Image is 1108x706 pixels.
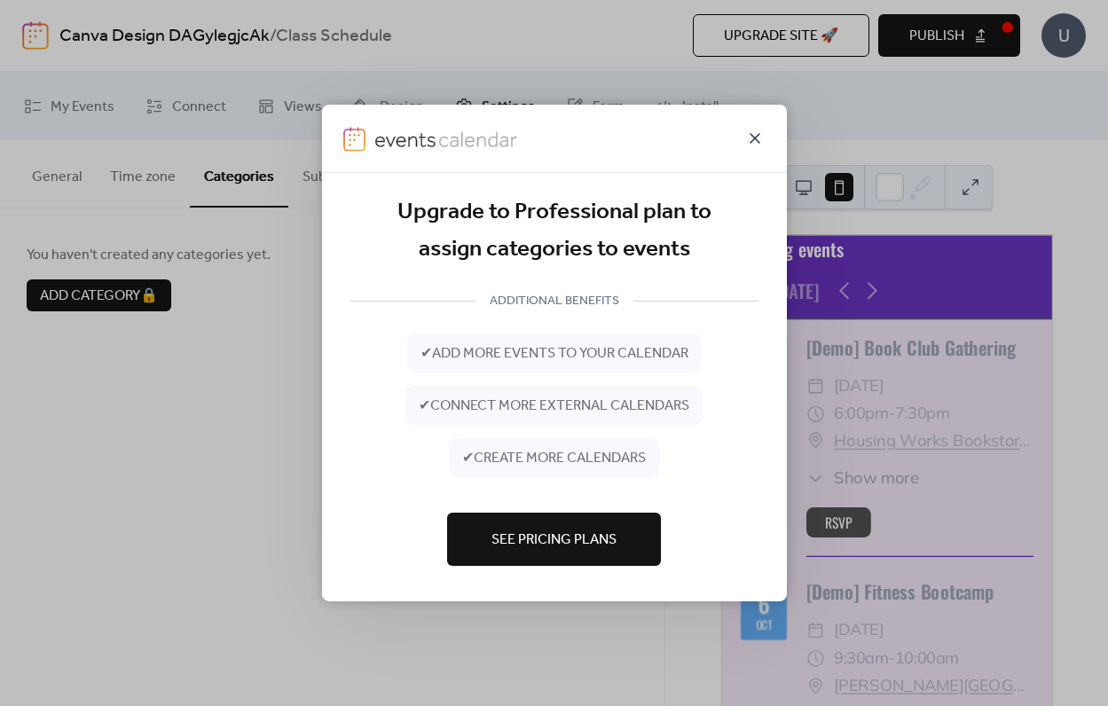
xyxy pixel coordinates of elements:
span: ✔ create more calendars [462,448,646,469]
div: Upgrade to Professional plan to assign categories to events [350,194,758,268]
span: See Pricing Plans [491,529,617,551]
span: ADDITIONAL BENEFITS [475,291,633,312]
img: logo-icon [343,127,366,152]
span: ✔ connect more external calendars [419,396,689,417]
span: ✔ add more events to your calendar [420,343,688,365]
button: See Pricing Plans [447,513,661,566]
img: logo-type [374,127,518,152]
